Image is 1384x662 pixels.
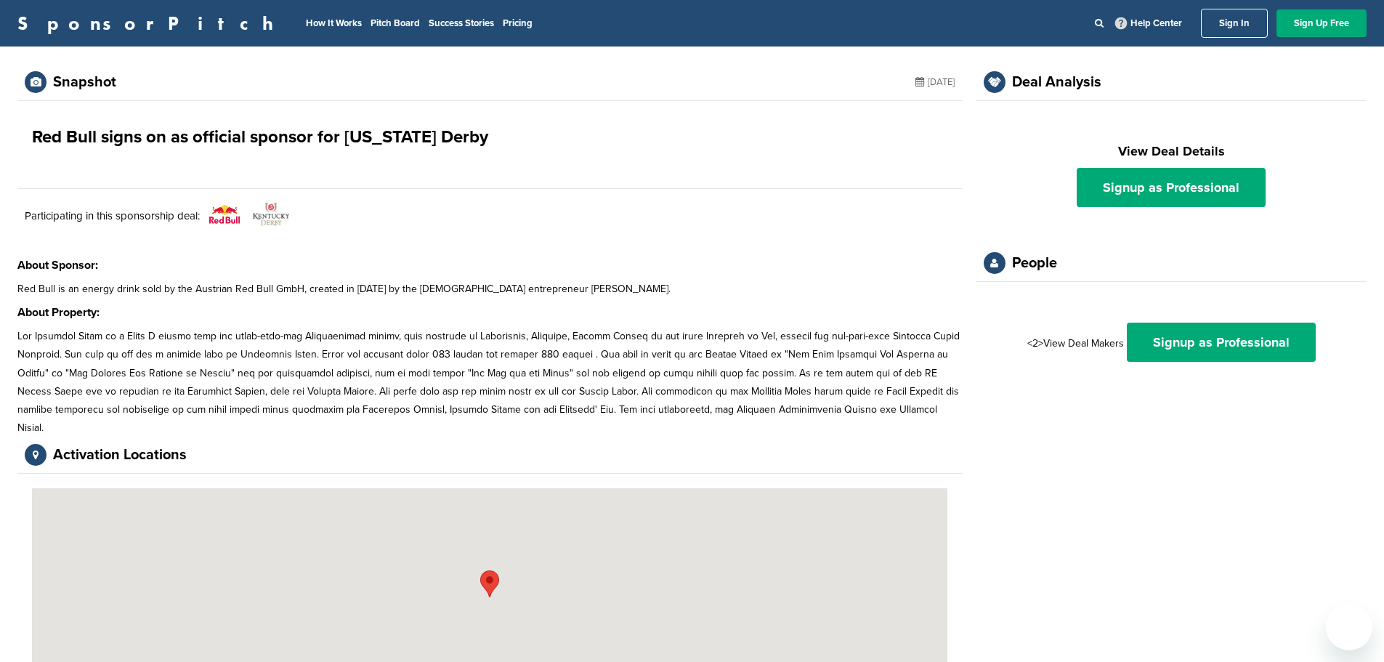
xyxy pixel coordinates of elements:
[17,280,962,298] p: Red Bull is an energy drink sold by the Austrian Red Bull GmbH, created in [DATE] by the [DEMOGRA...
[1112,15,1185,32] a: Help Center
[480,570,499,597] div: Louisville
[53,448,187,462] div: Activation Locations
[306,17,362,29] a: How It Works
[17,257,962,274] h3: About Sponsor:
[206,196,243,233] img: Red bull logo
[25,207,200,225] p: Participating in this sponsorship deal:
[17,304,962,321] h3: About Property:
[1077,168,1266,207] a: Signup as Professional
[32,124,488,150] h1: Red Bull signs on as official sponsor for [US_STATE] Derby
[503,17,533,29] a: Pricing
[991,142,1352,161] h2: View Deal Details
[1201,9,1268,38] a: Sign In
[1276,9,1367,37] a: Sign Up Free
[1012,256,1057,270] div: People
[1127,323,1316,362] a: Signup as Professional
[1326,604,1372,650] iframe: Button to launch messaging window
[1012,75,1101,89] div: Deal Analysis
[371,17,420,29] a: Pitch Board
[53,75,116,89] div: Snapshot
[991,323,1352,362] div: <2>View Deal Makers
[915,71,955,93] div: [DATE]
[17,14,283,33] a: SponsorPitch
[253,196,289,233] img: Data?1415810773
[17,327,962,437] p: Lor Ipsumdol Sitam co a Elits D eiusmo temp inc utlab-etdo-mag Aliquaenimad minimv, quis nostrude...
[429,17,494,29] a: Success Stories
